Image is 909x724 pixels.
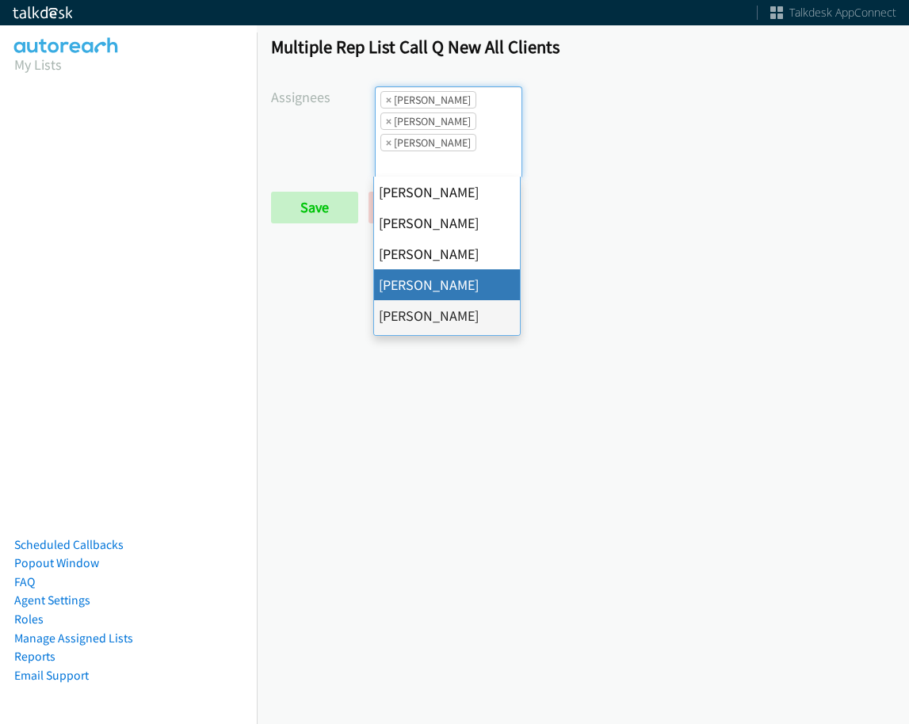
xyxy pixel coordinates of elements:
[271,192,358,223] input: Save
[14,537,124,552] a: Scheduled Callbacks
[271,36,895,58] h1: Multiple Rep List Call Q New All Clients
[14,574,35,589] a: FAQ
[386,92,391,108] span: ×
[369,192,456,223] a: Back
[374,238,520,269] li: [PERSON_NAME]
[380,112,476,130] li: Tatiana Medina
[14,668,89,683] a: Email Support
[374,331,520,362] li: [PERSON_NAME]
[14,555,99,570] a: Popout Window
[271,86,375,108] label: Assignees
[380,91,476,109] li: Rodnika Murphy
[374,177,520,208] li: [PERSON_NAME]
[14,593,90,608] a: Agent Settings
[770,5,896,21] a: Talkdesk AppConnect
[386,113,391,129] span: ×
[380,134,476,151] li: Trevonna Lancaster
[14,649,55,664] a: Reports
[374,208,520,238] li: [PERSON_NAME]
[374,300,520,331] li: [PERSON_NAME]
[14,612,44,627] a: Roles
[14,55,62,74] a: My Lists
[386,135,391,151] span: ×
[14,631,133,646] a: Manage Assigned Lists
[374,269,520,300] li: [PERSON_NAME]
